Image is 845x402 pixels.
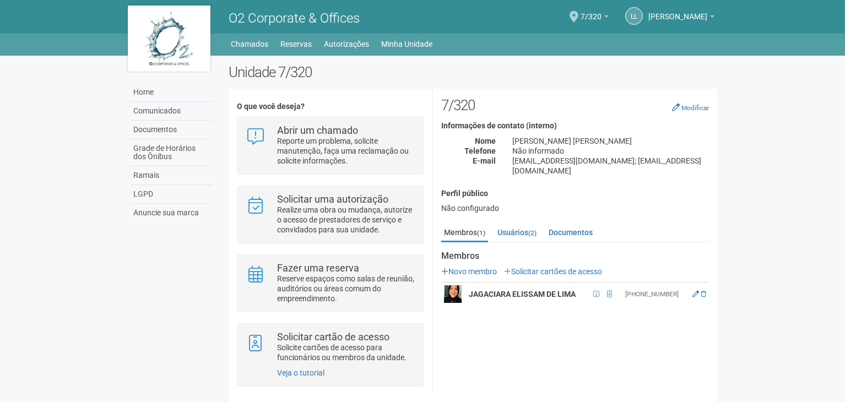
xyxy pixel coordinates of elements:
div: [PERSON_NAME] [PERSON_NAME] [504,136,717,146]
h4: Informações de contato (interno) [441,122,709,130]
img: logo.jpg [128,6,210,72]
strong: JAGACIARA ELISSAM DE LIMA [469,290,576,298]
a: Documentos [131,121,212,139]
a: Fazer uma reserva Reserve espaços como salas de reunião, auditórios ou áreas comum do empreendime... [246,263,415,303]
a: Veja o tutorial [277,368,324,377]
h4: O que você deseja? [237,102,424,111]
a: Solicitar cartões de acesso [504,267,602,276]
p: Realize uma obra ou mudança, autorize o acesso de prestadores de serviço e convidados para sua un... [277,205,415,235]
span: O2 Corporate & Offices [229,10,360,26]
a: Novo membro [441,267,497,276]
a: Grade de Horários dos Ônibus [131,139,212,166]
div: [EMAIL_ADDRESS][DOMAIN_NAME]; [EMAIL_ADDRESS][DOMAIN_NAME] [504,156,717,176]
small: (2) [528,229,537,237]
a: LGPD [131,185,212,204]
a: Ramais [131,166,212,185]
h2: Unidade 7/320 [229,64,717,80]
div: Não configurado [441,203,709,213]
strong: E-mail [473,156,496,165]
a: Editar membro [692,290,699,298]
h4: Perfil público [441,189,709,198]
a: Comunicados [131,102,212,121]
p: Solicite cartões de acesso para funcionários ou membros da unidade. [277,343,415,362]
a: Chamados [231,36,268,52]
strong: Solicitar uma autorização [277,193,388,205]
img: user.png [444,285,462,303]
strong: Telefone [464,146,496,155]
strong: Nome [475,137,496,145]
a: Documentos [546,224,595,241]
span: lucas leal finger [648,2,707,21]
a: Excluir membro [701,290,706,298]
strong: Membros [441,251,709,261]
a: Modificar [672,103,709,112]
a: Membros(1) [441,224,488,242]
strong: Solicitar cartão de acesso [277,331,389,343]
a: Minha Unidade [381,36,432,52]
small: (1) [477,229,485,237]
a: 7/320 [581,14,609,23]
p: Reserve espaços como salas de reunião, auditórios ou áreas comum do empreendimento. [277,274,415,303]
a: Reservas [280,36,312,52]
a: Solicitar uma autorização Realize uma obra ou mudança, autorize o acesso de prestadores de serviç... [246,194,415,235]
p: Reporte um problema, solicite manutenção, faça uma reclamação ou solicite informações. [277,136,415,166]
a: Usuários(2) [495,224,539,241]
h2: 7/320 [441,97,709,113]
span: 7/320 [581,2,602,21]
a: Home [131,83,212,102]
strong: Fazer uma reserva [277,262,359,274]
a: Autorizações [324,36,369,52]
a: [PERSON_NAME] [648,14,714,23]
small: Modificar [681,104,709,112]
a: Solicitar cartão de acesso Solicite cartões de acesso para funcionários ou membros da unidade. [246,332,415,362]
a: ll [625,7,643,25]
div: Não informado [504,146,717,156]
a: Anuncie sua marca [131,204,212,222]
a: Abrir um chamado Reporte um problema, solicite manutenção, faça uma reclamação ou solicite inform... [246,126,415,166]
strong: Abrir um chamado [277,124,358,136]
div: [PHONE_NUMBER] [625,290,685,299]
